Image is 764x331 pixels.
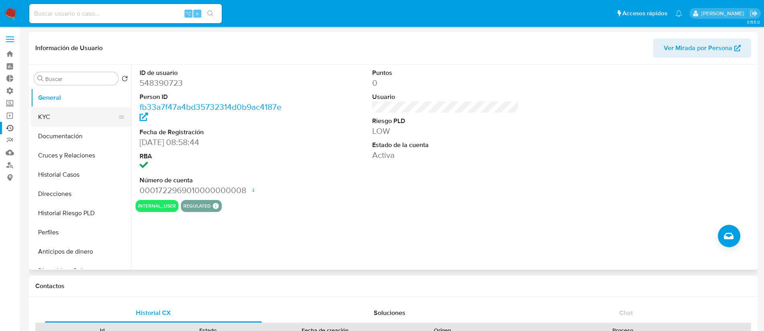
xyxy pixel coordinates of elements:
a: fb33a7f47a4bd35732314d0b9ac4187e [140,101,282,124]
h1: Información de Usuario [35,44,103,52]
input: Buscar [45,75,115,83]
span: Ver Mirada por Persona [664,38,732,58]
button: Cruces y Relaciones [31,146,131,165]
button: Historial Riesgo PLD [31,204,131,223]
dt: ID de usuario [140,69,287,77]
button: regulated [183,204,211,208]
button: KYC [31,107,125,127]
span: ⌥ [185,10,191,17]
button: internal_user [138,204,176,208]
dt: Estado de la cuenta [372,141,519,149]
button: Ver Mirada por Persona [653,38,751,58]
a: Notificaciones [675,10,682,17]
span: Historial CX [136,308,171,317]
dt: Número de cuenta [140,176,287,185]
a: Salir [750,9,758,18]
button: General [31,88,131,107]
input: Buscar usuario o caso... [29,8,222,19]
dd: 548390723 [140,77,287,89]
dd: Activa [372,149,519,161]
dt: RBA [140,152,287,161]
dt: Fecha de Registración [140,128,287,137]
p: ezequielignacio.rocha@mercadolibre.com [701,10,747,17]
span: Soluciones [374,308,405,317]
dt: Riesgo PLD [372,117,519,125]
button: Direcciones [31,184,131,204]
button: search-icon [202,8,219,19]
button: Historial Casos [31,165,131,184]
button: Perfiles [31,223,131,242]
span: Accesos rápidos [622,9,667,18]
dd: [DATE] 08:58:44 [140,137,287,148]
dt: Puntos [372,69,519,77]
button: Documentación [31,127,131,146]
button: Dispositivos Point [31,261,131,281]
button: Anticipos de dinero [31,242,131,261]
button: Volver al orden por defecto [122,75,128,84]
dd: 0 [372,77,519,89]
dt: Usuario [372,93,519,101]
dd: LOW [372,125,519,137]
span: Chat [619,308,633,317]
h1: Contactos [35,282,751,290]
span: s [196,10,199,17]
dd: 0001722969010000000008 [140,185,287,196]
dt: Person ID [140,93,287,101]
button: Buscar [37,75,44,82]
